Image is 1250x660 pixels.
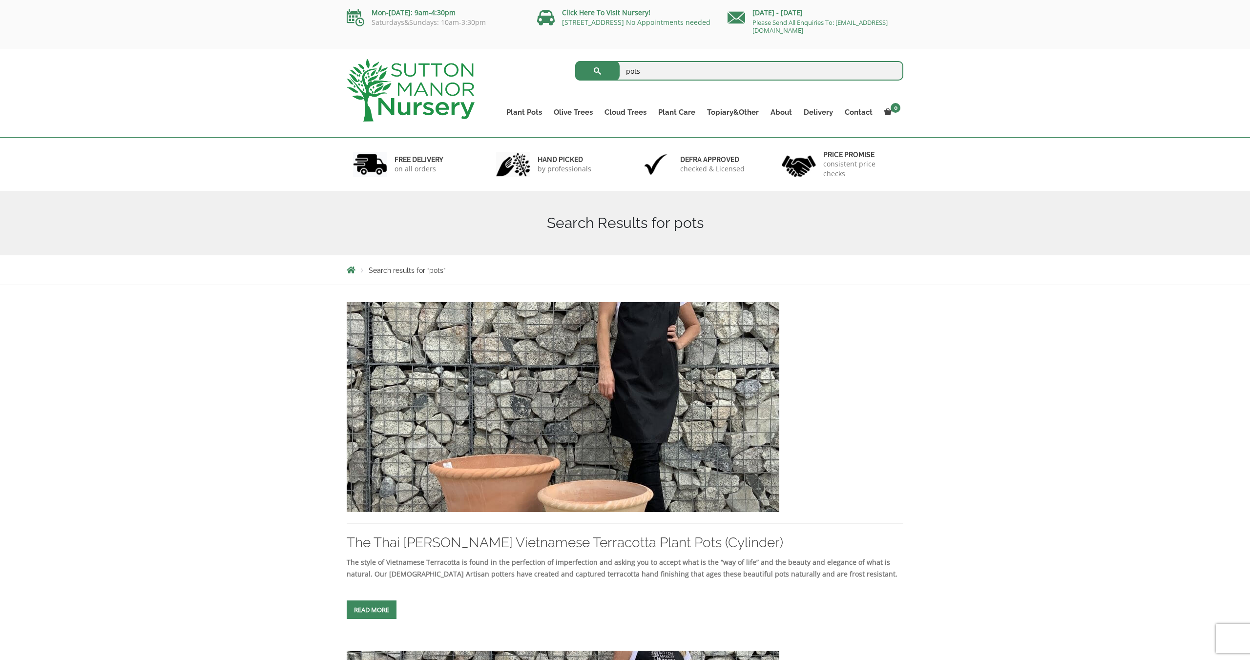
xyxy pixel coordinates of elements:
img: 4.jpg [782,149,816,179]
h6: Price promise [823,150,897,159]
h1: Search Results for pots [347,214,903,232]
img: The Thai Binh Vietnamese Terracotta Plant Pots (Cylinder) - 0B63E028 73D1 4033 B7CF A7B77C199E07 ... [347,302,779,512]
p: consistent price checks [823,159,897,179]
p: Mon-[DATE]: 9am-4:30pm [347,7,522,19]
img: 3.jpg [639,152,673,177]
strong: The style of Vietnamese Terracotta is found in the perfection of imperfection and asking you to a... [347,557,897,578]
span: Search results for “pots” [369,267,445,274]
a: [STREET_ADDRESS] No Appointments needed [562,18,710,27]
span: 0 [891,103,900,113]
p: Saturdays&Sundays: 10am-3:30pm [347,19,522,26]
a: Plant Pots [500,105,548,119]
a: Topiary&Other [701,105,765,119]
input: Search... [575,61,904,81]
p: [DATE] - [DATE] [728,7,903,19]
img: 2.jpg [496,152,530,177]
a: Plant Care [652,105,701,119]
a: Delivery [798,105,839,119]
a: 0 [878,105,903,119]
img: logo [347,59,475,122]
a: The Thai Binh Vietnamese Terracotta Plant Pots (Cylinder) [347,402,779,411]
a: Read more [347,600,396,619]
a: Contact [839,105,878,119]
a: Cloud Trees [599,105,652,119]
h6: FREE DELIVERY [395,155,443,164]
p: by professionals [538,164,591,174]
a: Please Send All Enquiries To: [EMAIL_ADDRESS][DOMAIN_NAME] [752,18,888,35]
a: Olive Trees [548,105,599,119]
nav: Breadcrumbs [347,266,903,274]
a: About [765,105,798,119]
a: Click Here To Visit Nursery! [562,8,650,17]
h6: hand picked [538,155,591,164]
a: The Thai [PERSON_NAME] Vietnamese Terracotta Plant Pots (Cylinder) [347,535,783,551]
p: on all orders [395,164,443,174]
h6: Defra approved [680,155,745,164]
img: 1.jpg [353,152,387,177]
p: checked & Licensed [680,164,745,174]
